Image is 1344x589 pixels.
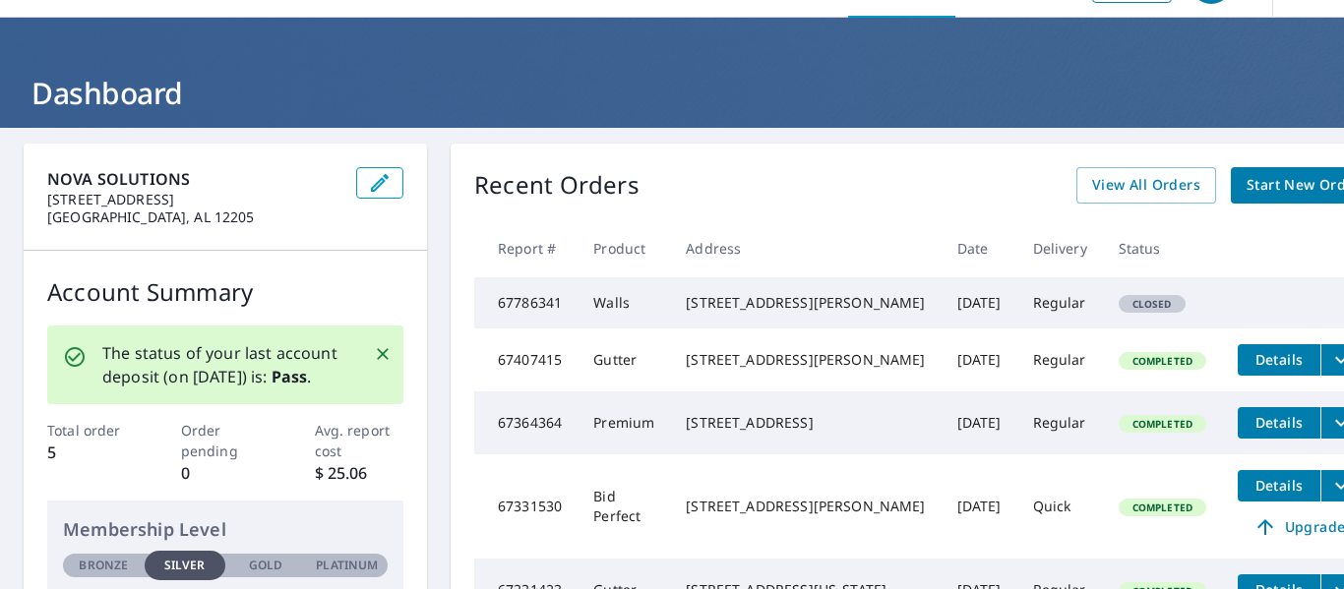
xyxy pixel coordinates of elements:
p: 0 [181,461,271,485]
p: The status of your last account deposit (on [DATE]) is: . [102,341,350,388]
td: [DATE] [942,454,1017,559]
td: [DATE] [942,391,1017,454]
span: Details [1250,413,1309,432]
span: Details [1250,350,1309,369]
p: Total order [47,420,137,441]
th: Report # [474,219,578,277]
td: Regular [1017,277,1103,328]
b: Pass [272,366,308,387]
td: [DATE] [942,328,1017,391]
td: Premium [578,391,670,454]
a: View All Orders [1076,167,1216,204]
p: 5 [47,441,137,464]
span: Completed [1121,417,1204,431]
th: Product [578,219,670,277]
td: 67331530 [474,454,578,559]
span: Completed [1121,501,1204,514]
td: Gutter [578,328,670,391]
p: Membership Level [63,516,388,543]
p: Platinum [316,557,378,574]
p: Bronze [79,557,128,574]
div: [STREET_ADDRESS][PERSON_NAME] [686,497,925,516]
p: [STREET_ADDRESS] [47,191,340,208]
p: NOVA SOLUTIONS [47,167,340,191]
td: Regular [1017,391,1103,454]
span: View All Orders [1092,173,1200,198]
td: Quick [1017,454,1103,559]
h1: Dashboard [24,73,1320,113]
td: 67786341 [474,277,578,328]
p: Account Summary [47,274,403,310]
th: Address [670,219,941,277]
p: $ 25.06 [315,461,404,485]
td: [DATE] [942,277,1017,328]
td: Bid Perfect [578,454,670,559]
td: Regular [1017,328,1103,391]
div: [STREET_ADDRESS][PERSON_NAME] [686,293,925,313]
th: Date [942,219,1017,277]
p: [GEOGRAPHIC_DATA], AL 12205 [47,208,340,226]
button: Close [370,341,396,367]
p: Gold [249,557,282,574]
p: Silver [164,557,206,574]
button: detailsBtn-67331530 [1238,470,1320,501]
button: detailsBtn-67407415 [1238,344,1320,376]
th: Delivery [1017,219,1103,277]
p: Order pending [181,420,271,461]
span: Details [1250,476,1309,495]
td: 67364364 [474,391,578,454]
div: [STREET_ADDRESS][PERSON_NAME] [686,350,925,370]
p: Avg. report cost [315,420,404,461]
span: Completed [1121,354,1204,368]
div: [STREET_ADDRESS] [686,413,925,433]
p: Recent Orders [474,167,640,204]
span: Closed [1121,297,1184,311]
td: Walls [578,277,670,328]
th: Status [1103,219,1222,277]
td: 67407415 [474,328,578,391]
button: detailsBtn-67364364 [1238,407,1320,439]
